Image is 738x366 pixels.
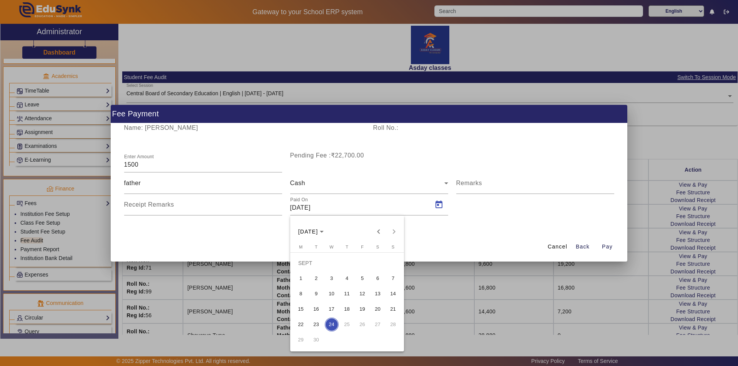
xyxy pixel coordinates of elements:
[356,302,369,316] span: 19
[329,245,333,249] span: W
[309,332,324,348] button: 30 September 2025
[370,271,386,286] button: 6 September 2025
[370,286,386,301] button: 13 September 2025
[340,302,354,316] span: 18
[325,287,339,301] span: 10
[324,286,339,301] button: 10 September 2025
[355,301,370,317] button: 19 September 2025
[325,318,339,331] span: 24
[299,245,303,249] span: M
[309,271,324,286] button: 2 September 2025
[294,333,308,347] span: 29
[370,317,386,332] button: 27 September 2025
[315,245,317,249] span: T
[309,333,323,347] span: 30
[293,286,309,301] button: 8 September 2025
[325,302,339,316] span: 17
[339,301,355,317] button: 18 September 2025
[293,301,309,317] button: 15 September 2025
[355,317,370,332] button: 26 September 2025
[346,245,348,249] span: T
[386,317,401,332] button: 28 September 2025
[340,318,354,331] span: 25
[356,287,369,301] span: 12
[386,287,400,301] span: 14
[386,301,401,317] button: 21 September 2025
[370,301,386,317] button: 20 September 2025
[295,225,327,238] button: Choose month and year
[309,318,323,331] span: 23
[371,272,385,285] span: 6
[339,317,355,332] button: 25 September 2025
[386,272,400,285] span: 7
[309,272,323,285] span: 2
[386,286,401,301] button: 14 September 2025
[324,271,339,286] button: 3 September 2025
[386,271,401,286] button: 7 September 2025
[294,272,308,285] span: 1
[325,272,339,285] span: 3
[339,286,355,301] button: 11 September 2025
[309,302,323,316] span: 16
[293,332,309,348] button: 29 September 2025
[309,286,324,301] button: 9 September 2025
[361,245,364,249] span: F
[309,317,324,332] button: 23 September 2025
[309,287,323,301] span: 9
[356,318,369,331] span: 26
[340,272,354,285] span: 4
[293,317,309,332] button: 22 September 2025
[324,317,339,332] button: 24 September 2025
[371,318,385,331] span: 27
[371,224,386,239] button: Previous month
[294,302,308,316] span: 15
[293,255,401,271] td: SEPT
[293,271,309,286] button: 1 September 2025
[355,271,370,286] button: 5 September 2025
[324,301,339,317] button: 17 September 2025
[309,301,324,317] button: 16 September 2025
[392,245,394,249] span: S
[376,245,379,249] span: S
[371,302,385,316] span: 20
[355,286,370,301] button: 12 September 2025
[386,302,400,316] span: 21
[386,318,400,331] span: 28
[294,318,308,331] span: 22
[298,229,318,235] span: [DATE]
[339,271,355,286] button: 4 September 2025
[340,287,354,301] span: 11
[356,272,369,285] span: 5
[371,287,385,301] span: 13
[294,287,308,301] span: 8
